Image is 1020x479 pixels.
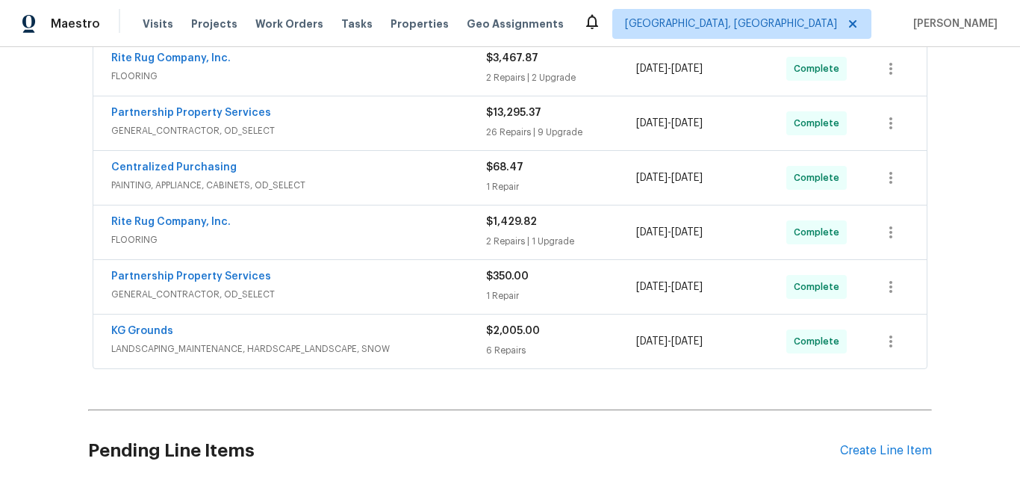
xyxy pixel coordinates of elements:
span: Complete [794,116,845,131]
span: [DATE] [671,227,703,238]
span: Work Orders [255,16,323,31]
span: Visits [143,16,173,31]
span: [DATE] [671,336,703,347]
span: Complete [794,279,845,294]
span: [DATE] [671,118,703,129]
span: [DATE] [636,173,668,183]
span: $350.00 [486,271,529,282]
span: [DATE] [671,282,703,292]
span: - [636,225,703,240]
span: FLOORING [111,232,486,247]
span: Complete [794,61,845,76]
span: Projects [191,16,237,31]
a: KG Grounds [111,326,173,336]
span: $13,295.37 [486,108,541,118]
span: [DATE] [671,64,703,74]
span: - [636,61,703,76]
span: PAINTING, APPLIANCE, CABINETS, OD_SELECT [111,178,486,193]
span: $3,467.87 [486,53,538,64]
a: Partnership Property Services [111,108,271,118]
span: [DATE] [636,336,668,347]
span: [GEOGRAPHIC_DATA], [GEOGRAPHIC_DATA] [625,16,837,31]
span: Complete [794,170,845,185]
span: - [636,116,703,131]
div: 26 Repairs | 9 Upgrade [486,125,636,140]
a: Rite Rug Company, Inc. [111,217,231,227]
span: GENERAL_CONTRACTOR, OD_SELECT [111,287,486,302]
span: FLOORING [111,69,486,84]
span: [DATE] [636,227,668,238]
span: Maestro [51,16,100,31]
span: LANDSCAPING_MAINTENANCE, HARDSCAPE_LANDSCAPE, SNOW [111,342,486,356]
div: 6 Repairs [486,343,636,358]
span: - [636,279,703,294]
span: $1,429.82 [486,217,537,227]
div: 2 Repairs | 1 Upgrade [486,234,636,249]
a: Partnership Property Services [111,271,271,282]
span: - [636,170,703,185]
span: [DATE] [636,282,668,292]
span: GENERAL_CONTRACTOR, OD_SELECT [111,123,486,138]
div: Create Line Item [840,444,932,458]
span: [DATE] [636,64,668,74]
span: Geo Assignments [467,16,564,31]
span: Tasks [341,19,373,29]
span: Properties [391,16,449,31]
a: Centralized Purchasing [111,162,237,173]
span: [DATE] [671,173,703,183]
span: $2,005.00 [486,326,540,336]
div: 2 Repairs | 2 Upgrade [486,70,636,85]
span: - [636,334,703,349]
span: [PERSON_NAME] [907,16,998,31]
div: 1 Repair [486,179,636,194]
span: Complete [794,225,845,240]
span: $68.47 [486,162,523,173]
span: Complete [794,334,845,349]
a: Rite Rug Company, Inc. [111,53,231,64]
span: [DATE] [636,118,668,129]
div: 1 Repair [486,288,636,303]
